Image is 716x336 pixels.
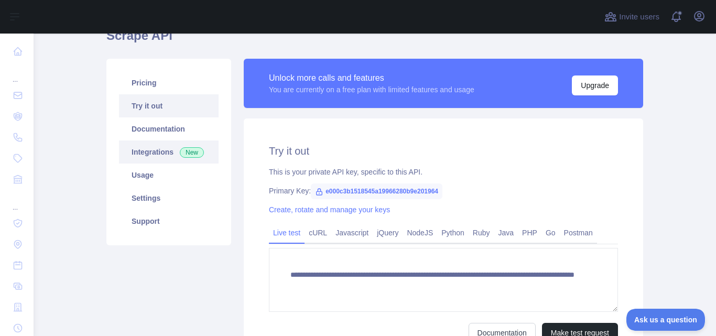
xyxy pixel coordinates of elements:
div: ... [8,191,25,212]
h1: Scrape API [106,27,643,52]
a: Support [119,210,219,233]
div: Unlock more calls and features [269,72,474,84]
h2: Try it out [269,144,618,158]
div: You are currently on a free plan with limited features and usage [269,84,474,95]
span: Invite users [619,11,659,23]
a: Try it out [119,94,219,117]
a: jQuery [373,224,403,241]
a: Integrations New [119,140,219,164]
iframe: Toggle Customer Support [626,309,706,331]
div: Primary Key: [269,186,618,196]
a: Postman [560,224,597,241]
a: Usage [119,164,219,187]
button: Invite users [602,8,661,25]
div: ... [8,63,25,84]
a: Documentation [119,117,219,140]
span: e000c3b1518545a19966280b9e201964 [311,183,442,199]
a: Settings [119,187,219,210]
button: Upgrade [572,75,618,95]
a: Live test [269,224,305,241]
a: Java [494,224,518,241]
a: Ruby [469,224,494,241]
span: New [180,147,204,158]
a: Go [541,224,560,241]
a: Javascript [331,224,373,241]
a: PHP [518,224,541,241]
a: Python [437,224,469,241]
a: Create, rotate and manage your keys [269,205,390,214]
a: cURL [305,224,331,241]
div: This is your private API key, specific to this API. [269,167,618,177]
a: NodeJS [403,224,437,241]
a: Pricing [119,71,219,94]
